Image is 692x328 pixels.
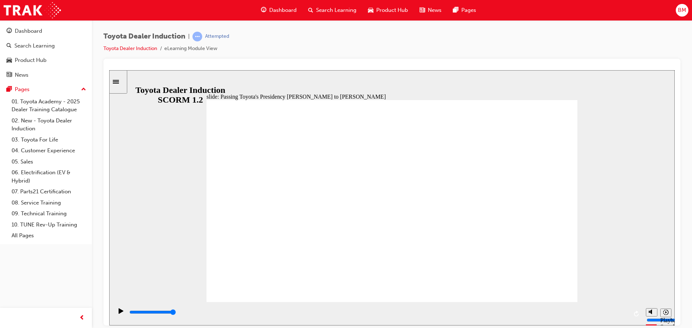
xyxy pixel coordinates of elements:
[3,83,89,96] button: Pages
[6,43,12,49] span: search-icon
[255,3,302,18] a: guage-iconDashboard
[4,232,533,255] div: playback controls
[3,23,89,83] button: DashboardSearch LearningProduct HubNews
[9,219,89,230] a: 10. TUNE Rev-Up Training
[4,2,61,18] img: Trak
[6,86,12,93] span: pages-icon
[15,27,42,35] div: Dashboard
[9,134,89,145] a: 03. Toyota For Life
[551,238,562,247] button: Playback speed
[447,3,482,18] a: pages-iconPages
[188,32,190,41] span: |
[3,68,89,82] a: News
[678,6,686,14] span: BM
[4,238,16,250] button: Play (Ctrl+Alt+P)
[9,230,89,241] a: All Pages
[551,247,562,260] div: Playback Speed
[9,115,89,134] a: 02. New - Toyota Dealer Induction
[676,4,688,17] button: BM
[453,6,458,15] span: pages-icon
[164,45,217,53] li: eLearning Module View
[3,39,89,53] a: Search Learning
[9,197,89,208] a: 08. Service Training
[537,238,548,246] button: Mute (Ctrl+Alt+M)
[192,32,202,41] span: learningRecordVerb_ATTEMPT-icon
[9,145,89,156] a: 04. Customer Experience
[414,3,447,18] a: news-iconNews
[79,314,85,323] span: prev-icon
[9,167,89,186] a: 06. Electrification (EV & Hybrid)
[261,6,266,15] span: guage-icon
[368,6,373,15] span: car-icon
[308,6,313,15] span: search-icon
[428,6,442,14] span: News
[362,3,414,18] a: car-iconProduct Hub
[420,6,425,15] span: news-icon
[103,45,157,51] a: Toyota Dealer Induction
[103,32,185,41] span: Toyota Dealer Induction
[6,57,12,64] span: car-icon
[302,3,362,18] a: search-iconSearch Learning
[537,247,584,253] input: volume
[316,6,356,14] span: Search Learning
[9,208,89,219] a: 09. Technical Training
[3,24,89,38] a: Dashboard
[9,186,89,197] a: 07. Parts21 Certification
[3,54,89,67] a: Product Hub
[376,6,408,14] span: Product Hub
[15,56,46,64] div: Product Hub
[461,6,476,14] span: Pages
[522,238,533,249] button: Replay (Ctrl+Alt+R)
[6,72,12,78] span: news-icon
[6,28,12,35] span: guage-icon
[15,71,28,79] div: News
[9,156,89,167] a: 05. Sales
[205,33,229,40] div: Attempted
[9,96,89,115] a: 01. Toyota Academy - 2025 Dealer Training Catalogue
[15,85,30,94] div: Pages
[81,85,86,94] span: up-icon
[20,239,67,245] input: slide progress
[269,6,297,14] span: Dashboard
[14,42,55,50] div: Search Learning
[533,232,562,255] div: misc controls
